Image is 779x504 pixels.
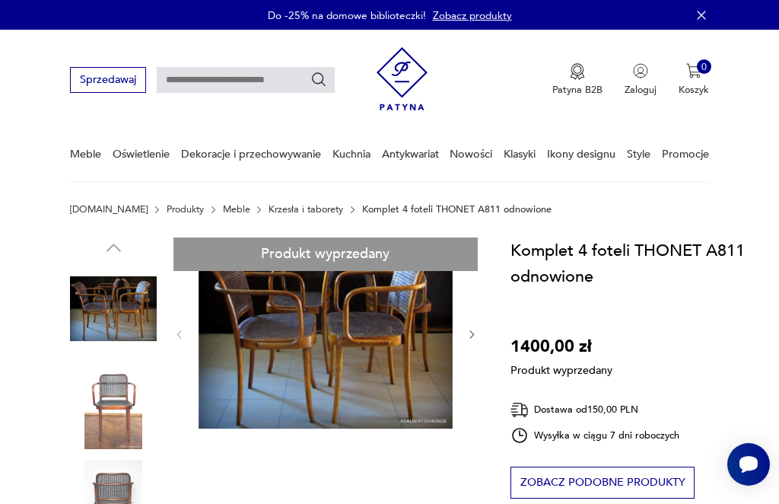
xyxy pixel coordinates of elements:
a: [DOMAIN_NAME] [70,204,148,215]
a: Krzesła i taborety [269,204,343,215]
p: Produkt wyprzedany [510,359,612,378]
p: Do -25% na domowe biblioteczki! [268,8,426,23]
button: Sprzedawaj [70,67,145,92]
a: Antykwariat [382,128,439,180]
a: Oświetlenie [113,128,170,180]
iframe: Smartsupp widget button [727,443,770,486]
p: Koszyk [679,83,709,97]
img: Patyna - sklep z meblami i dekoracjami vintage [377,42,428,116]
a: Kuchnia [332,128,370,180]
button: 0Koszyk [679,63,709,97]
p: 1400,00 zł [510,333,612,359]
a: Produkty [167,204,204,215]
button: Zaloguj [625,63,657,97]
div: Dostawa od 150,00 PLN [510,400,679,419]
img: Ikona koszyka [686,63,701,78]
a: Sprzedawaj [70,76,145,85]
button: Patyna B2B [552,63,603,97]
img: Ikona medalu [570,63,585,80]
div: 0 [697,59,712,75]
h1: Komplet 4 foteli THONET A811 odnowione [510,238,766,289]
button: Szukaj [310,72,327,88]
a: Ikony designu [547,128,615,180]
p: Komplet 4 foteli THONET A811 odnowione [362,204,552,215]
p: Patyna B2B [552,83,603,97]
a: Ikona medaluPatyna B2B [552,63,603,97]
a: Zobacz produkty [433,8,512,23]
a: Promocje [662,128,709,180]
a: Nowości [450,128,492,180]
a: Klasyki [504,128,536,180]
div: Wysyłka w ciągu 7 dni roboczych [510,426,679,445]
a: Meble [223,204,250,215]
a: Dekoracje i przechowywanie [181,128,321,180]
button: Zobacz podobne produkty [510,467,695,499]
p: Zaloguj [625,83,657,97]
a: Style [627,128,650,180]
img: Ikonka użytkownika [633,63,648,78]
a: Meble [70,128,101,180]
img: Ikona dostawy [510,400,529,419]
